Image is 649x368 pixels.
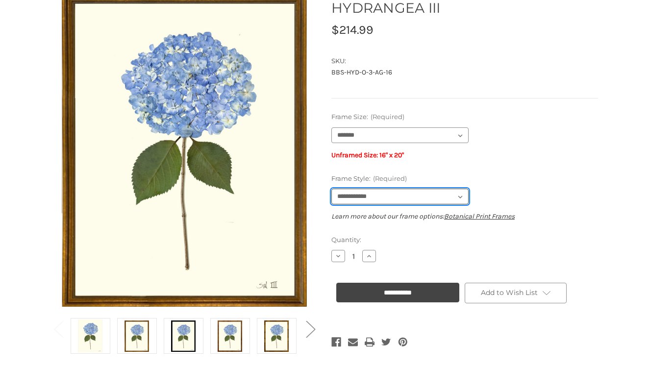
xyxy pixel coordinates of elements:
span: Add to Wish List [481,288,538,297]
label: Quantity: [331,235,598,245]
button: Go to slide 2 of 2 [300,314,320,343]
img: Unframed [78,319,102,352]
p: Learn more about our frame options: [331,211,598,221]
span: Go to slide 2 of 2 [54,344,63,344]
img: Gold Bamboo Frame [264,319,289,352]
label: Frame Size: [331,112,598,122]
label: Frame Style: [331,174,598,184]
small: (Required) [371,113,404,121]
img: Antique Gold Frame [125,319,149,352]
img: Burlewood Frame [218,319,242,352]
a: Botanical Print Frames [444,212,515,221]
p: Unframed Size: 16" x 20" [331,150,598,160]
dd: BBS-HYD-O-3-AG-16 [331,67,598,77]
a: Print [365,335,374,349]
span: $214.99 [331,23,374,37]
dt: SKU: [331,56,596,66]
a: Add to Wish List [465,283,567,303]
img: Black Frame [171,319,196,352]
small: (Required) [373,174,407,182]
button: Go to slide 2 of 2 [49,314,68,343]
span: Go to slide 2 of 2 [306,344,315,344]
